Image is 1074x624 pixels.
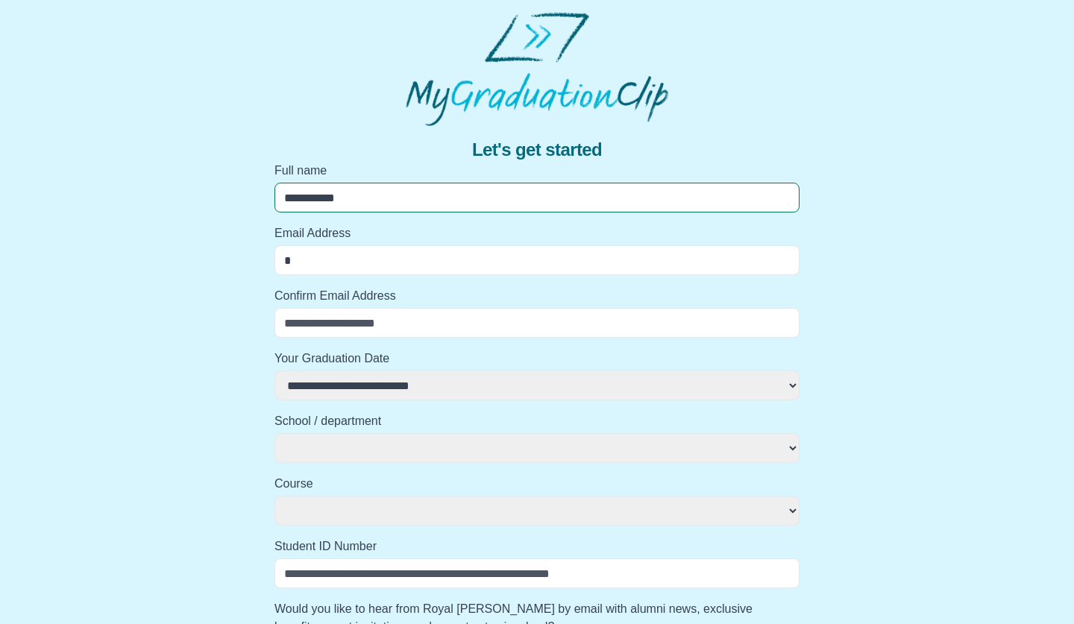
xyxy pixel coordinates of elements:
[274,475,800,493] label: Course
[406,12,668,126] img: MyGraduationClip
[274,224,800,242] label: Email Address
[274,412,800,430] label: School / department
[274,538,800,555] label: Student ID Number
[274,350,800,368] label: Your Graduation Date
[274,287,800,305] label: Confirm Email Address
[472,138,602,162] span: Let's get started
[274,162,800,180] label: Full name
